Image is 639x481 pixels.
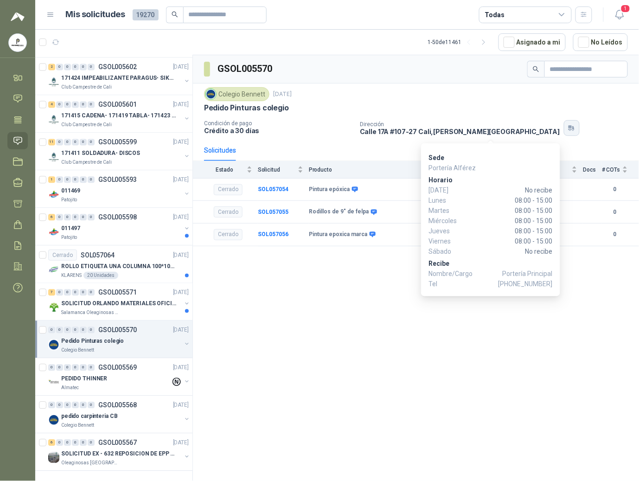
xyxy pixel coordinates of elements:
a: 7 0 0 0 0 0 GSOL005571[DATE] Company LogoSOLICITUD ORLANDO MATERIALES OFICINA - CALISalamanca Ole... [48,287,191,317]
span: 19270 [133,9,159,20]
div: 0 [64,139,71,146]
p: Tel [428,279,553,289]
p: SOL057064 [81,252,115,258]
div: 0 [72,365,79,371]
p: [DATE] [173,63,189,72]
div: Cerrado [214,206,243,218]
p: ROLLO ETIQUETA UNA COLUMNA 100*100*500un [61,262,177,271]
p: Pedido Pinturas colegio [204,103,289,113]
div: 0 [80,214,87,221]
div: 2 [48,64,55,71]
p: Club Campestre de Cali [61,122,112,129]
div: 0 [64,440,71,446]
div: 0 [64,102,71,108]
p: [DATE] [173,138,189,147]
p: Crédito a 30 días [204,127,352,135]
b: SOL057054 [258,186,288,192]
span: search [172,11,178,18]
div: 11 [48,139,55,146]
img: Company Logo [48,152,59,163]
a: 0 0 0 0 0 0 GSOL005568[DATE] Company Logopedido carpinteria CBColegio Bennett [48,400,191,430]
span: No recibe [466,246,553,257]
img: Company Logo [206,89,216,99]
h3: GSOL005570 [217,62,274,76]
div: 0 [72,289,79,296]
div: 0 [88,64,95,71]
span: Estado [204,167,245,173]
p: SOLICITUD ORLANDO MATERIALES OFICINA - CALI [61,300,177,308]
p: Colegio Bennett [61,422,94,430]
div: Solicitudes [204,145,236,155]
b: SOL057056 [258,231,288,237]
img: Company Logo [48,114,59,125]
p: 171411 SOLDADURA- DISCOS [61,149,140,158]
span: # COTs [602,167,620,173]
p: 011469 [61,187,80,196]
p: Calle 17A #107-27 Cali , [PERSON_NAME][GEOGRAPHIC_DATA] [360,128,560,135]
b: 0 [602,208,628,217]
div: 0 [80,365,87,371]
div: 0 [48,402,55,409]
p: GSOL005567 [98,440,137,446]
p: KLARENS [61,272,82,279]
span: Sábado [428,246,466,257]
div: 0 [88,139,95,146]
th: Solicitud [258,161,309,178]
div: 6 [48,214,55,221]
div: 4 [48,102,55,108]
p: Club Campestre de Cali [61,159,112,167]
div: 0 [72,64,79,71]
a: SOL057055 [258,209,288,215]
img: Logo peakr [11,11,25,22]
div: Cerrado [214,229,243,240]
p: Horario [428,175,553,185]
p: Portería Alférez [428,163,553,173]
p: GSOL005570 [98,327,137,333]
div: 0 [64,214,71,221]
div: Colegio Bennett [204,87,269,101]
p: GSOL005568 [98,402,137,409]
div: 1 - 50 de 11461 [428,35,491,50]
div: 0 [56,402,63,409]
p: [DATE] [173,326,189,335]
div: 0 [80,102,87,108]
button: Asignado a mi [498,33,566,51]
p: [DATE] [173,213,189,222]
p: [DATE] [173,364,189,372]
p: Dirección [360,121,560,128]
div: 0 [88,214,95,221]
span: Miércoles [428,216,466,226]
span: Portería Principal [503,269,553,279]
p: Club Campestre de Cali [61,84,112,91]
div: 0 [56,64,63,71]
div: 0 [80,402,87,409]
div: 0 [80,440,87,446]
div: 0 [72,214,79,221]
img: Company Logo [48,377,59,388]
div: 1 [48,177,55,183]
div: 0 [56,102,63,108]
span: Producto [309,167,500,173]
div: 7 [48,289,55,296]
p: Pedido Pinturas colegio [61,337,124,346]
b: Pintura epoxica marca [309,231,367,238]
th: Estado [193,161,258,178]
div: Todas [485,10,505,20]
p: [DATE] [273,90,292,99]
div: 0 [64,177,71,183]
div: 0 [64,402,71,409]
a: 4 0 0 0 0 0 GSOL005601[DATE] Company Logo171415 CADENA- 171419 TABLA- 171423 VARILLAClub Campestr... [48,99,191,129]
p: Recibe [428,258,553,269]
span: [DATE] [428,185,466,195]
p: Colegio Bennett [61,347,94,354]
a: 6 0 0 0 0 0 GSOL005598[DATE] Company Logo011497Patojito [48,212,191,242]
div: 0 [56,289,63,296]
div: 0 [72,402,79,409]
b: Rodillos de 9" de felpa [309,208,369,216]
div: 0 [64,289,71,296]
th: Docs [583,161,602,178]
div: 0 [80,139,87,146]
div: 0 [56,440,63,446]
img: Company Logo [48,189,59,200]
